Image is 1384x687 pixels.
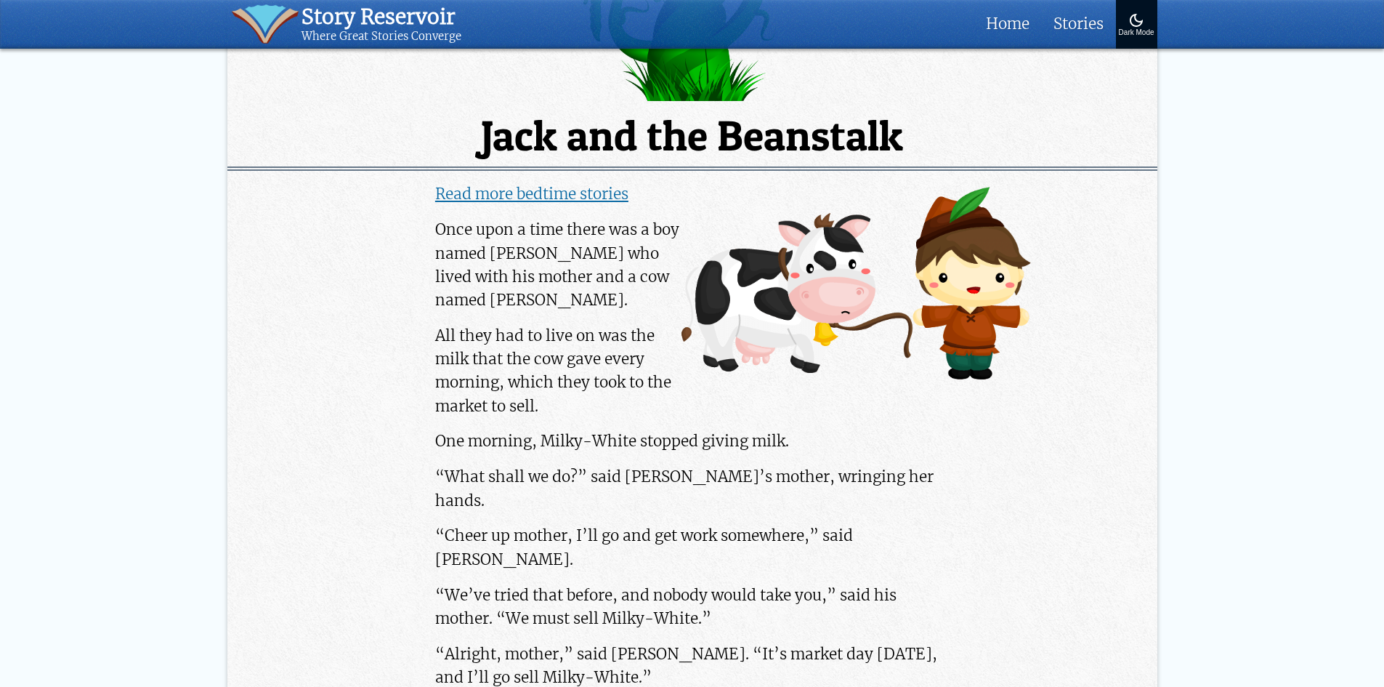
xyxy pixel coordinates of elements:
[302,4,461,30] div: Story Reservoir
[232,4,299,44] img: icon of book with waver spilling out.
[435,465,949,512] p: “What shall we do?” said [PERSON_NAME]’s mother, wringing her hands.
[302,30,461,44] div: Where Great Stories Converge
[435,430,949,453] p: One morning, Milky-White stopped giving milk.
[1119,29,1154,37] div: Dark Mode
[435,524,949,571] p: “Cheer up mother, I’ll go and get work somewhere,” said [PERSON_NAME].
[435,324,949,418] p: All they had to live on was the milk that the cow gave every morning, which they took to the mark...
[435,184,628,204] a: Read more bedtime stories
[435,584,949,630] p: “We’ve tried that before, and nobody would take you,” said his mother. “We must sell Milky-White.”
[1128,12,1145,29] img: Turn On Dark Mode
[435,218,949,312] p: Once upon a time there was a boy named [PERSON_NAME] who lived with his mother and a cow named [P...
[681,187,1031,380] img: Jack (from Jack and the Beanstalk) and his Cow Milky White.
[227,115,1157,157] h1: Jack and the Beanstalk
